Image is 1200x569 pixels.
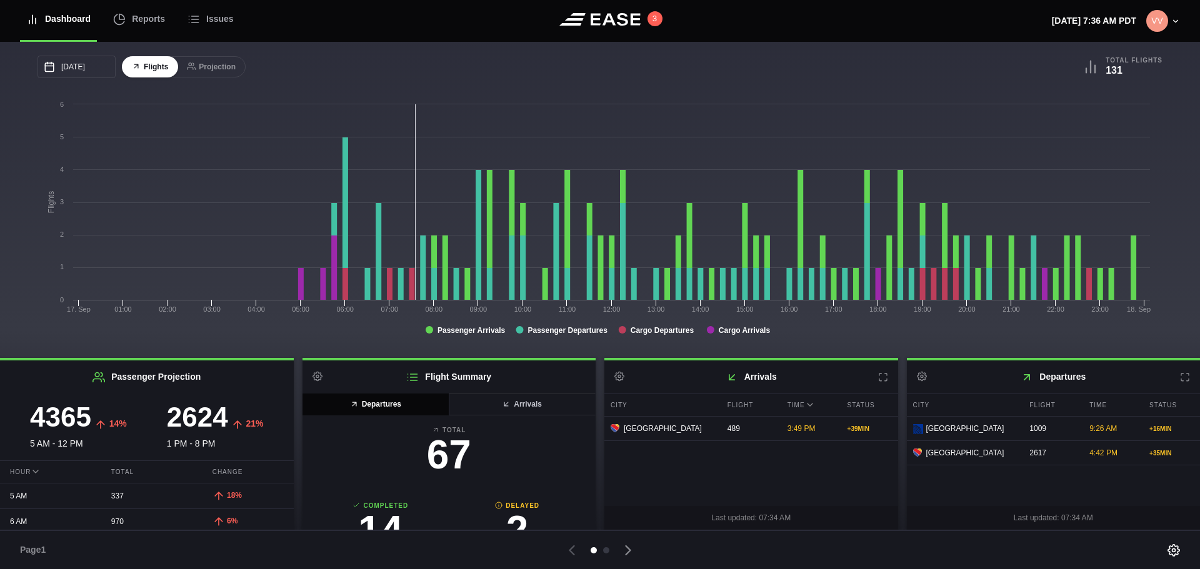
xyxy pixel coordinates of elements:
[381,305,398,313] text: 07:00
[624,423,702,434] span: [GEOGRAPHIC_DATA]
[109,418,127,428] span: 14%
[736,305,754,313] text: 15:00
[448,393,596,415] button: Arrivals
[101,461,192,483] div: Total
[10,403,147,450] div: 5 AM - 12 PM
[147,403,284,450] div: 1 PM - 8 PM
[312,510,449,550] h3: 14
[177,56,246,78] button: Projection
[1002,305,1020,313] text: 21:00
[1149,424,1194,433] div: + 16 MIN
[302,393,450,415] button: Departures
[1023,441,1080,465] div: 2617
[247,305,265,313] text: 04:00
[426,305,443,313] text: 08:00
[1023,417,1080,440] div: 1009
[647,305,665,313] text: 13:00
[926,447,1004,458] span: [GEOGRAPHIC_DATA]
[869,305,887,313] text: 18:00
[907,394,1021,416] div: City
[1106,65,1122,76] b: 131
[631,326,694,335] tspan: Cargo Departures
[1091,305,1109,313] text: 23:00
[692,305,709,313] text: 14:00
[787,424,816,433] span: 3:49 PM
[514,305,532,313] text: 10:00
[1106,56,1162,64] b: Total Flights
[781,394,838,416] div: Time
[1089,448,1117,457] span: 4:42 PM
[60,296,64,304] text: 0
[914,305,931,313] text: 19:00
[37,56,116,78] input: mm/dd/yyyy
[604,506,898,530] div: Last updated: 07:34 AM
[60,166,64,173] text: 4
[604,394,718,416] div: City
[1146,10,1168,32] img: 315aad5f8c3b3bdba85a25f162631172
[159,305,176,313] text: 02:00
[603,305,621,313] text: 12:00
[246,418,264,428] span: 21%
[449,510,586,550] h3: 2
[101,484,192,508] div: 337
[437,326,506,335] tspan: Passenger Arrivals
[30,403,91,431] h3: 4365
[1052,14,1136,27] p: [DATE] 7:36 AM PDT
[203,305,221,313] text: 03:00
[825,305,842,313] text: 17:00
[60,101,64,108] text: 6
[20,543,51,557] span: Page 1
[721,394,778,416] div: Flight
[604,360,898,393] h2: Arrivals
[227,517,237,525] span: 6%
[312,435,586,475] h3: 67
[470,305,487,313] text: 09:00
[60,133,64,141] text: 5
[1083,394,1140,416] div: Time
[1143,394,1200,416] div: Status
[312,501,449,510] b: Completed
[60,198,64,205] text: 3
[647,11,662,26] button: 3
[114,305,132,313] text: 01:00
[60,230,64,238] text: 2
[559,305,576,313] text: 11:00
[449,501,586,510] b: Delayed
[67,305,91,313] tspan: 17. Sep
[1149,448,1194,458] div: + 35 MIN
[1127,305,1151,313] tspan: 18. Sep
[227,491,242,500] span: 18%
[202,461,294,483] div: Change
[1089,424,1117,433] span: 9:26 AM
[60,263,64,270] text: 1
[47,191,56,213] tspan: Flights
[292,305,309,313] text: 05:00
[122,56,178,78] button: Flights
[1047,305,1064,313] text: 22:00
[958,305,976,313] text: 20:00
[312,501,449,557] a: Completed14
[721,417,778,440] div: 489
[719,326,771,335] tspan: Cargo Arrivals
[527,326,607,335] tspan: Passenger Departures
[926,423,1004,434] span: [GEOGRAPHIC_DATA]
[312,425,586,481] a: Total67
[1023,394,1080,416] div: Flight
[167,403,228,431] h3: 2624
[101,510,192,533] div: 970
[781,305,798,313] text: 16:00
[841,394,898,416] div: Status
[336,305,354,313] text: 06:00
[449,501,586,557] a: Delayed2
[312,425,586,435] b: Total
[847,424,892,433] div: + 39 MIN
[302,360,596,393] h2: Flight Summary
